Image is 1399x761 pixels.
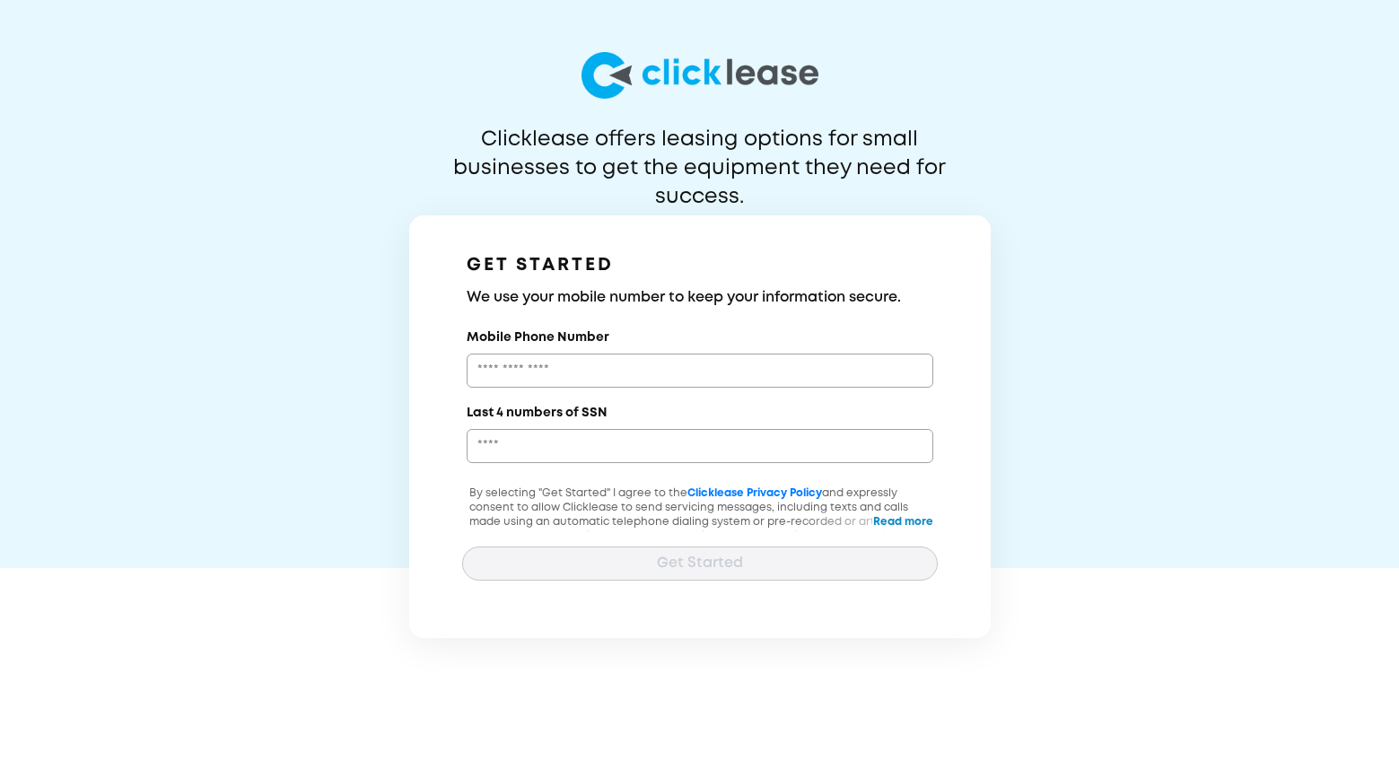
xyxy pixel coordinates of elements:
[467,328,609,346] label: Mobile Phone Number
[462,486,938,573] p: By selecting "Get Started" I agree to the and expressly consent to allow Clicklease to send servi...
[467,404,608,422] label: Last 4 numbers of SSN
[410,126,990,183] p: Clicklease offers leasing options for small businesses to get the equipment they need for success.
[467,251,933,280] h1: GET STARTED
[467,287,933,309] h3: We use your mobile number to keep your information secure.
[581,52,818,99] img: logo-larg
[687,488,822,498] a: Clicklease Privacy Policy
[462,547,938,581] button: Get Started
